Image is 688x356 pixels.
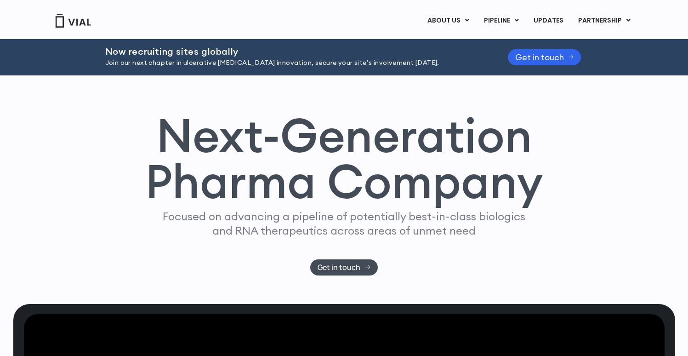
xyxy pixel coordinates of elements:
a: Get in touch [310,259,378,276]
a: Get in touch [508,49,581,65]
span: Get in touch [515,54,564,61]
img: Vial Logo [55,14,91,28]
h1: Next-Generation Pharma Company [145,112,543,205]
p: Focused on advancing a pipeline of potentially best-in-class biologics and RNA therapeutics acros... [159,209,529,238]
h2: Now recruiting sites globally [105,46,485,57]
a: ABOUT USMenu Toggle [420,13,476,29]
a: PARTNERSHIPMenu Toggle [571,13,638,29]
span: Get in touch [318,264,360,271]
p: Join our next chapter in ulcerative [MEDICAL_DATA] innovation, secure your site’s involvement [DA... [105,58,485,68]
a: PIPELINEMenu Toggle [477,13,526,29]
a: UPDATES [526,13,570,29]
